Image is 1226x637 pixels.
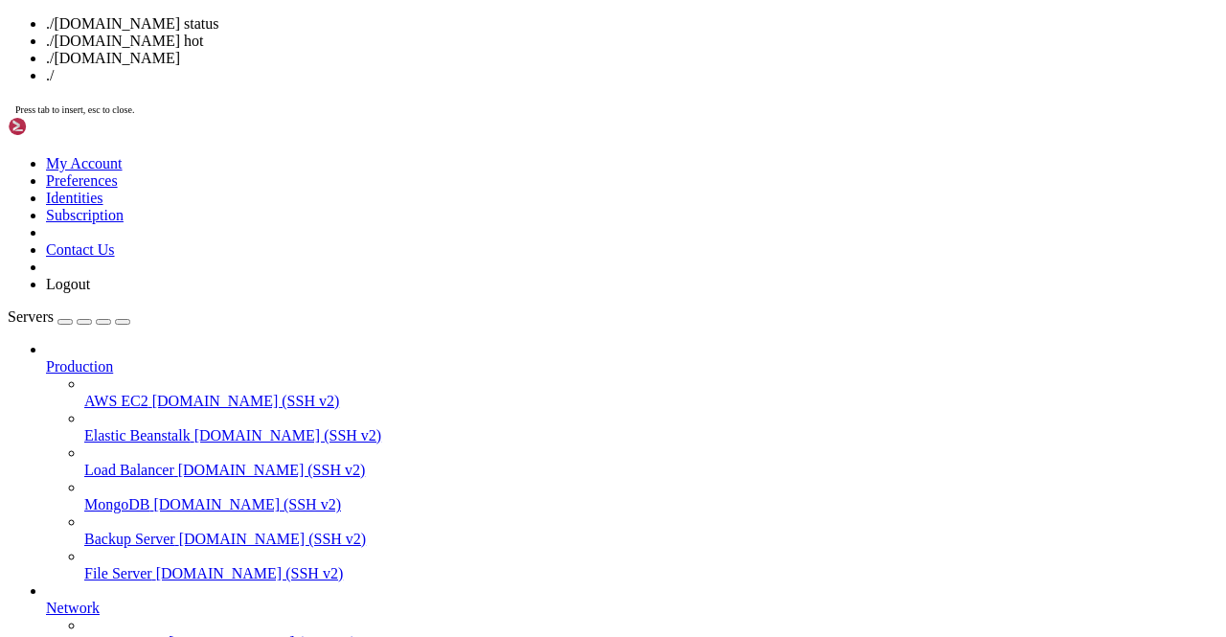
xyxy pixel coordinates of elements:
[84,410,1218,444] li: Elastic Beanstalk [DOMAIN_NAME] (SSH v2)
[84,427,191,444] span: Elastic Beanstalk
[8,113,976,123] x-row: | |__| (_) | .` | | |/ _ \| _ \ (_) |
[46,155,123,171] a: My Account
[156,565,344,581] span: [DOMAIN_NAME] (SSH v2)
[84,393,148,409] span: AWS EC2
[84,393,1218,410] a: AWS EC2 [DOMAIN_NAME] (SSH v2)
[84,565,1218,582] a: File Server [DOMAIN_NAME] (SSH v2)
[8,8,976,17] x-row: Welcome to Ubuntu 22.04.5 LTS (GNU/Linux 5.15.0-25-generic x86_64)
[8,123,976,132] x-row: \____\___/|_|\_| |_/_/ \_|___/\___/
[46,67,1218,84] li: ./
[8,190,976,199] x-row: Last login: [DATE] from [TECHNICAL_ID]
[46,241,115,258] a: Contact Us
[84,531,1218,548] a: Backup Server [DOMAIN_NAME] (SSH v2)
[8,142,976,151] x-row: Welcome!
[8,84,976,94] x-row: _____
[84,496,149,512] span: MongoDB
[184,209,189,218] div: (34, 21)
[8,103,976,113] x-row: | | / _ \| \| |_ _/ \ | _ )/ _ \
[46,276,90,292] a: Logout
[15,104,134,115] span: Press tab to insert, esc to close.
[84,479,1218,513] li: MongoDB [DOMAIN_NAME] (SSH v2)
[179,531,367,547] span: [DOMAIN_NAME] (SSH v2)
[46,358,113,375] span: Production
[8,199,976,209] x-row: root@vmi2632794:~# docker exec -it telegram-claim-bot /bin/bash
[46,600,1218,617] a: Network
[8,46,976,56] x-row: * Support: [URL][DOMAIN_NAME]
[46,600,100,616] span: Network
[8,117,118,136] img: Shellngn
[46,358,1218,375] a: Production
[8,36,976,46] x-row: * Management: [URL][DOMAIN_NAME]
[8,308,130,325] a: Servers
[84,513,1218,548] li: Backup Server [DOMAIN_NAME] (SSH v2)
[8,94,976,103] x-row: / ___/___ _ _ _____ _ ___ ___
[153,496,341,512] span: [DOMAIN_NAME] (SSH v2)
[46,172,118,189] a: Preferences
[8,171,976,180] x-row: please don't hesitate to contact us at [EMAIL_ADDRESS][DOMAIN_NAME].
[178,462,366,478] span: [DOMAIN_NAME] (SSH v2)
[84,427,1218,444] a: Elastic Beanstalk [DOMAIN_NAME] (SSH v2)
[84,444,1218,479] li: Load Balancer [DOMAIN_NAME] (SSH v2)
[8,27,976,36] x-row: * Documentation: [URL][DOMAIN_NAME]
[84,462,1218,479] a: Load Balancer [DOMAIN_NAME] (SSH v2)
[84,548,1218,582] li: File Server [DOMAIN_NAME] (SSH v2)
[194,427,382,444] span: [DOMAIN_NAME] (SSH v2)
[46,341,1218,582] li: Production
[8,209,976,218] x-row: root@b6f5b3d65fe3:/usr/src/app# ./
[8,161,976,171] x-row: This server is hosted by Contabo. If you have any questions or need help,
[46,190,103,206] a: Identities
[84,375,1218,410] li: AWS EC2 [DOMAIN_NAME] (SSH v2)
[46,207,124,223] a: Subscription
[84,565,152,581] span: File Server
[46,50,1218,67] li: ./[DOMAIN_NAME]
[8,65,976,75] x-row: Run 'do-release-upgrade' to upgrade to it.
[8,308,54,325] span: Servers
[46,15,1218,33] li: ./[DOMAIN_NAME] status
[8,56,976,65] x-row: New release '24.04.3 LTS' available.
[84,496,1218,513] a: MongoDB [DOMAIN_NAME] (SSH v2)
[84,462,174,478] span: Load Balancer
[152,393,340,409] span: [DOMAIN_NAME] (SSH v2)
[84,531,175,547] span: Backup Server
[46,33,1218,50] li: ./[DOMAIN_NAME] hot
